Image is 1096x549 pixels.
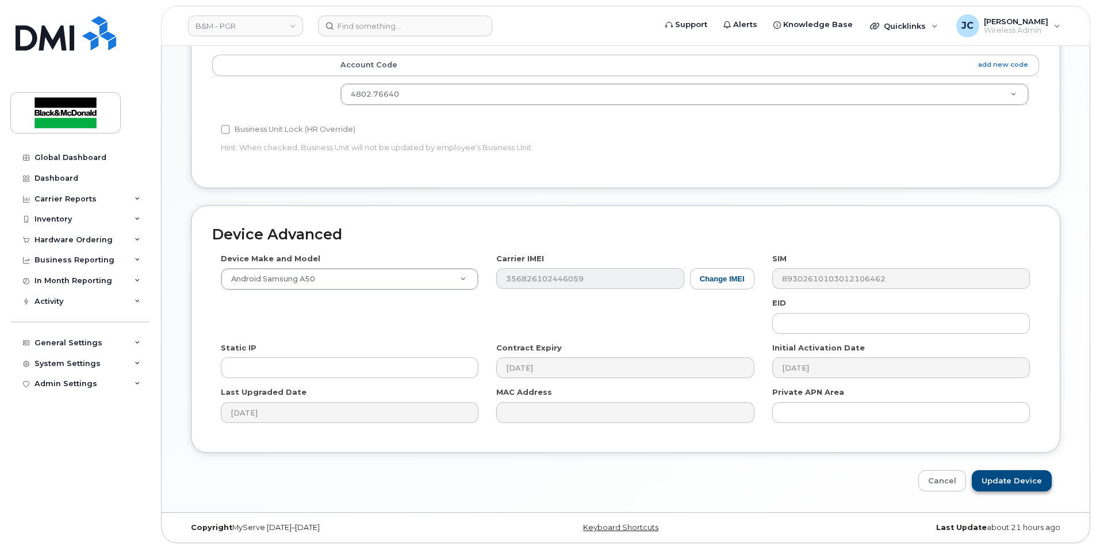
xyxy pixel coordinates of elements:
[188,16,303,36] a: B&M - PGR
[715,13,765,36] a: Alerts
[221,269,478,289] a: Android Samsung A50
[773,523,1069,532] div: about 21 hours ago
[191,523,232,532] strong: Copyright
[772,342,865,353] label: Initial Activation Date
[212,227,1039,243] h2: Device Advanced
[221,123,355,136] label: Business Unit Lock (HR Override)
[690,268,754,289] button: Change IMEI
[330,55,1039,75] th: Account Code
[961,19,974,33] span: JC
[496,342,562,353] label: Contract Expiry
[972,470,1052,491] input: Update Device
[583,523,658,532] a: Keyboard Shortcuts
[772,298,786,308] label: EID
[918,470,966,491] a: Cancel
[765,13,861,36] a: Knowledge Base
[862,14,946,37] div: Quicklinks
[221,253,320,264] label: Device Make and Model
[948,14,1068,37] div: Jackie Cox
[221,387,306,398] label: Last Upgraded Date
[318,16,492,36] input: Find something...
[182,523,478,532] div: MyServe [DATE]–[DATE]
[657,13,715,36] a: Support
[351,90,399,98] span: 4802.76640
[936,523,987,532] strong: Last Update
[496,253,544,264] label: Carrier IMEI
[224,274,315,284] span: Android Samsung A50
[772,253,787,264] label: SIM
[884,21,926,30] span: Quicklinks
[221,125,230,134] input: Business Unit Lock (HR Override)
[221,342,256,353] label: Static IP
[675,19,707,30] span: Support
[496,387,552,398] label: MAC Address
[733,19,757,30] span: Alerts
[984,26,1048,35] span: Wireless Admin
[341,84,1028,105] a: 4802.76640
[783,19,853,30] span: Knowledge Base
[221,142,754,153] p: Hint: When checked, Business Unit will not be updated by employee's Business Unit
[984,17,1048,26] span: [PERSON_NAME]
[772,387,844,398] label: Private APN Area
[978,60,1028,70] a: add new code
